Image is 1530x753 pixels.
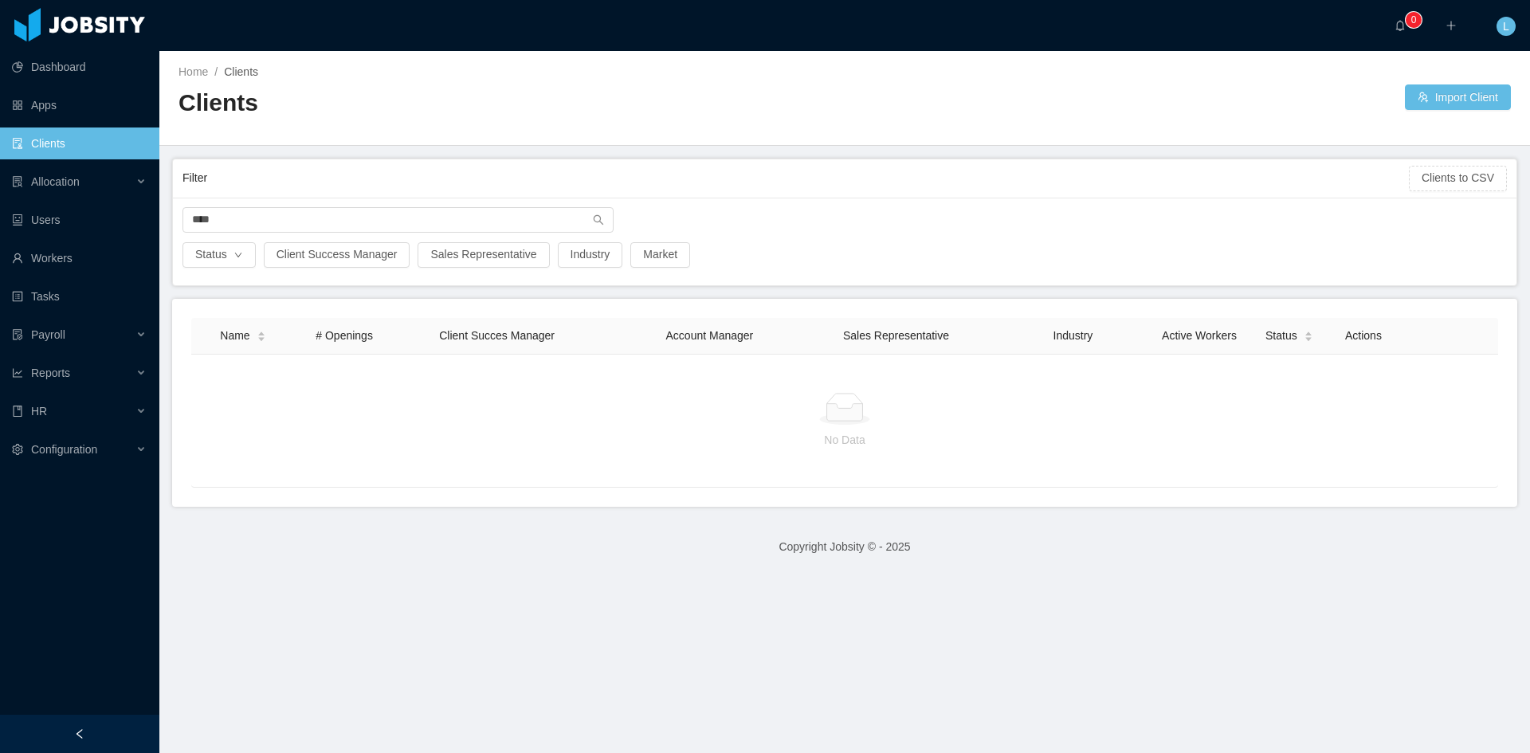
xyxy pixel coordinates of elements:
[12,444,23,455] i: icon: setting
[316,329,373,342] span: # Openings
[31,405,47,418] span: HR
[1406,12,1422,28] sup: 0
[12,329,23,340] i: icon: file-protect
[220,327,249,344] span: Name
[1345,329,1382,342] span: Actions
[12,367,23,378] i: icon: line-chart
[1446,20,1457,31] i: icon: plus
[1304,335,1312,340] i: icon: caret-down
[257,329,266,340] div: Sort
[666,329,754,342] span: Account Manager
[843,329,949,342] span: Sales Representative
[12,204,147,236] a: icon: robotUsers
[1265,327,1297,344] span: Status
[12,176,23,187] i: icon: solution
[257,329,265,334] i: icon: caret-up
[31,367,70,379] span: Reports
[12,127,147,159] a: icon: auditClients
[257,335,265,340] i: icon: caret-down
[12,406,23,417] i: icon: book
[31,328,65,341] span: Payroll
[31,175,80,188] span: Allocation
[12,51,147,83] a: icon: pie-chartDashboard
[224,65,258,78] span: Clients
[1304,329,1313,340] div: Sort
[1053,329,1093,342] span: Industry
[1395,20,1406,31] i: icon: bell
[264,242,410,268] button: Client Success Manager
[12,242,147,274] a: icon: userWorkers
[182,242,256,268] button: Statusicon: down
[1405,84,1511,110] button: icon: usergroup-addImport Client
[178,65,208,78] a: Home
[159,520,1530,575] footer: Copyright Jobsity © - 2025
[439,329,555,342] span: Client Succes Manager
[593,214,604,226] i: icon: search
[1503,17,1509,36] span: L
[1162,329,1237,342] span: Active Workers
[12,280,147,312] a: icon: profileTasks
[418,242,549,268] button: Sales Representative
[630,242,690,268] button: Market
[12,89,147,121] a: icon: appstoreApps
[1409,166,1507,191] button: Clients to CSV
[214,65,218,78] span: /
[178,87,845,120] h2: Clients
[182,163,1409,193] div: Filter
[204,431,1485,449] p: No Data
[1304,329,1312,334] i: icon: caret-up
[31,443,97,456] span: Configuration
[558,242,623,268] button: Industry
